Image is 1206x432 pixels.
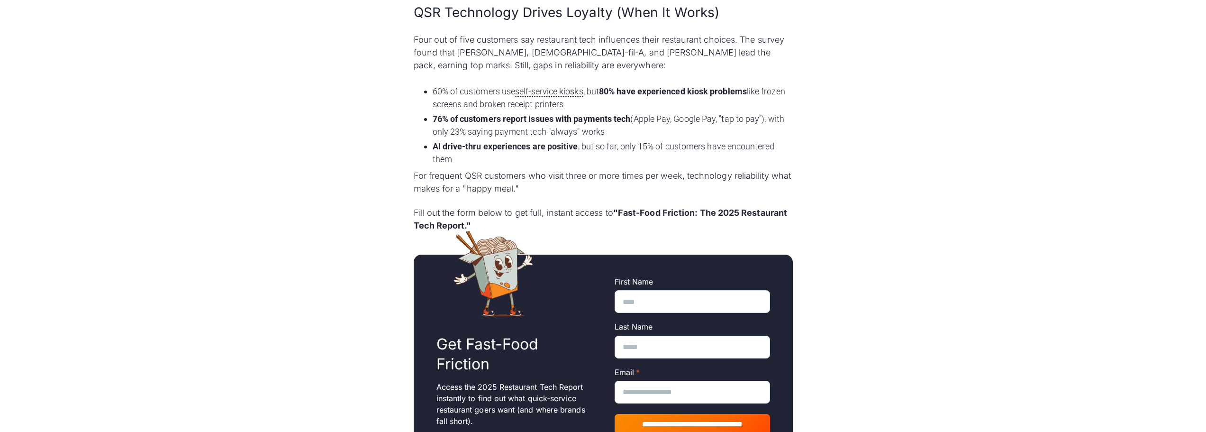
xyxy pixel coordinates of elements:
li: , but so far, only 15% of customers have encountered them [433,140,793,165]
strong: AI drive-thru experiences are positive [433,141,578,151]
li: (Apple Pay, Google Pay, "tap to pay"), with only 23% saying payment tech "always" works [433,112,793,138]
p: Fill out the form below to get full, instant access to [414,206,793,232]
span: Email [615,368,634,377]
p: For frequent QSR customers who visit three or more times per week, technology reliability what ma... [414,169,793,195]
li: 60% of customers use , but like frozen screens and broken receipt printers [433,85,793,110]
span: self-service kiosks [515,86,583,97]
span: First Name [615,277,653,286]
p: Four out of five customers say restaurant tech influences their restaurant choices. The survey fo... [414,33,793,72]
strong: 80% have experienced kiosk problems [599,86,747,96]
strong: 76% of customers report issues with payments tech [433,114,631,124]
h2: QSR Technology Drives Loyalty (When It Works) [414,3,793,22]
h2: Get Fast-Food Friction [436,334,592,374]
span: Last Name [615,322,653,331]
p: Access the 2025 Restaurant Tech Report instantly to find out what quick-service restaurant goers ... [436,381,592,427]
